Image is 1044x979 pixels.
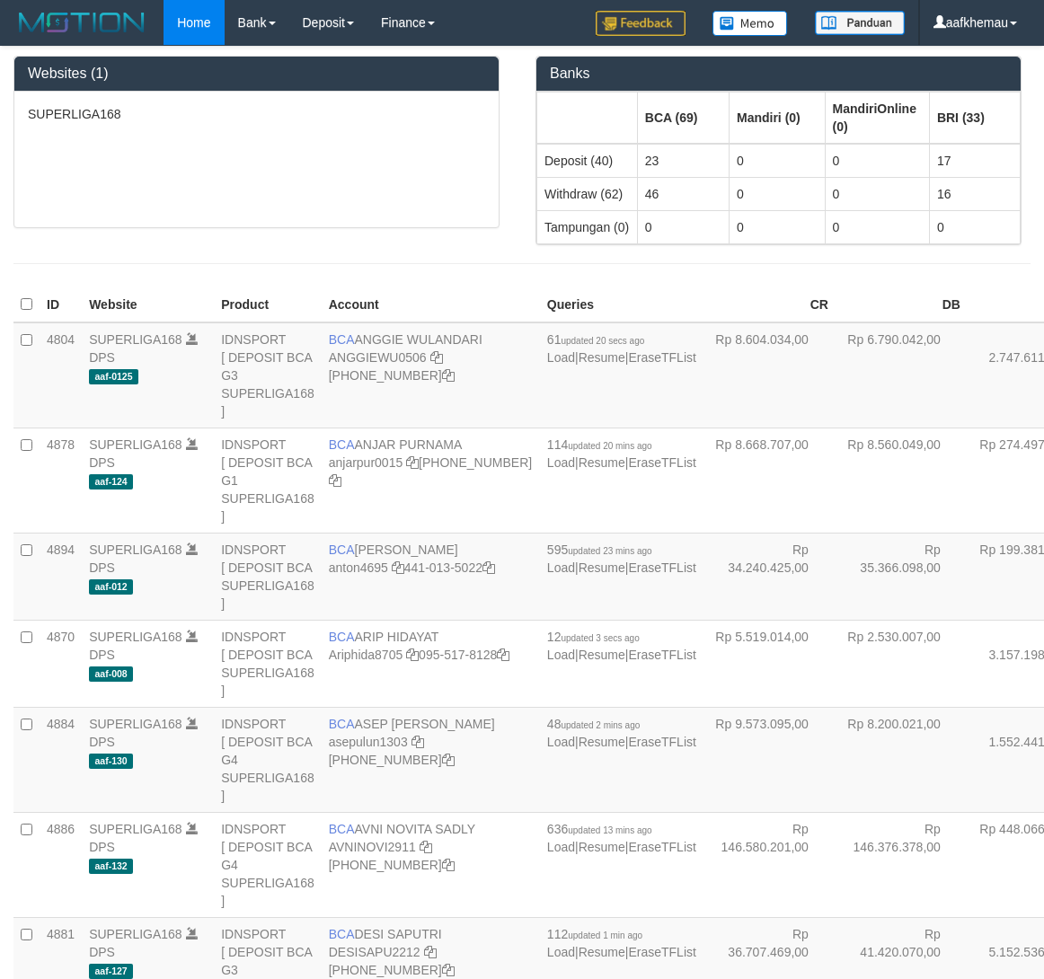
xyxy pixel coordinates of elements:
td: 0 [729,210,825,243]
a: Load [547,560,575,575]
a: EraseTFList [628,735,695,749]
td: 0 [825,144,929,178]
a: Copy DESISAPU2212 to clipboard [424,945,437,959]
a: Load [547,350,575,365]
td: Rp 2.530.007,00 [836,620,968,707]
span: updated 23 mins ago [568,546,651,556]
td: Withdraw (62) [537,177,638,210]
td: Deposit (40) [537,144,638,178]
span: | | [547,822,696,854]
a: Copy anjarpur0015 to clipboard [406,455,419,470]
span: 12 [547,630,640,644]
span: 112 [547,927,642,941]
span: BCA [329,332,355,347]
span: | | [547,542,696,575]
a: Copy 4062280135 to clipboard [442,858,455,872]
a: Copy 4062213373 to clipboard [442,368,455,383]
span: | | [547,332,696,365]
img: MOTION_logo.png [13,9,150,36]
td: Rp 8.560.049,00 [836,428,968,533]
td: Rp 146.376.378,00 [836,812,968,917]
td: Rp 8.604.034,00 [703,322,836,428]
td: 4886 [40,812,82,917]
span: aaf-008 [89,666,133,682]
td: 17 [929,144,1020,178]
td: IDNSPORT [ DEPOSIT BCA SUPERLIGA168 ] [214,533,322,620]
td: 0 [825,177,929,210]
a: asepulun1303 [329,735,408,749]
span: aaf-127 [89,964,133,979]
td: 4894 [40,533,82,620]
th: Group: activate to sort column ascending [637,92,729,144]
span: aaf-130 [89,754,133,769]
span: 61 [547,332,644,347]
span: 114 [547,437,652,452]
a: Copy 4062280453 to clipboard [442,963,455,977]
th: Group: activate to sort column ascending [729,92,825,144]
span: | | [547,717,696,749]
a: anton4695 [329,560,388,575]
span: updated 3 secs ago [561,633,639,643]
td: 0 [637,210,729,243]
a: Copy AVNINOVI2911 to clipboard [420,840,432,854]
img: Button%20Memo.svg [712,11,788,36]
td: Rp 34.240.425,00 [703,533,836,620]
td: 0 [825,210,929,243]
th: Group: activate to sort column ascending [537,92,638,144]
a: EraseTFList [628,560,695,575]
img: Feedback.jpg [596,11,686,36]
a: anjarpur0015 [329,455,403,470]
span: BCA [329,822,355,836]
a: Resume [579,735,625,749]
a: AVNINOVI2911 [329,840,416,854]
span: updated 2 mins ago [561,720,640,730]
a: Ariphida8705 [329,648,403,662]
td: Tampungan (0) [537,210,638,243]
td: DPS [82,620,214,707]
td: IDNSPORT [ DEPOSIT BCA G3 SUPERLIGA168 ] [214,322,322,428]
span: updated 20 secs ago [561,336,644,346]
span: | | [547,437,696,470]
a: Copy Ariphida8705 to clipboard [406,648,419,662]
a: Resume [579,560,625,575]
td: IDNSPORT [ DEPOSIT BCA G1 SUPERLIGA168 ] [214,428,322,533]
a: SUPERLIGA168 [89,332,182,347]
td: DPS [82,812,214,917]
h3: Banks [550,66,1007,82]
td: IDNSPORT [ DEPOSIT BCA G4 SUPERLIGA168 ] [214,812,322,917]
span: 595 [547,542,652,557]
th: Website [82,287,214,322]
span: BCA [329,542,355,557]
h3: Websites (1) [28,66,485,82]
a: Resume [579,455,625,470]
th: Queries [540,287,703,322]
a: Resume [579,648,625,662]
a: Copy ANGGIEWU0506 to clipboard [430,350,443,365]
td: Rp 8.668.707,00 [703,428,836,533]
span: | | [547,927,696,959]
td: Rp 35.366.098,00 [836,533,968,620]
a: Load [547,455,575,470]
td: IDNSPORT [ DEPOSIT BCA G4 SUPERLIGA168 ] [214,707,322,812]
td: 0 [929,210,1020,243]
td: ANJAR PURNAMA [PHONE_NUMBER] [322,428,540,533]
span: updated 20 mins ago [568,441,651,451]
td: 16 [929,177,1020,210]
td: ASEP [PERSON_NAME] [PHONE_NUMBER] [322,707,540,812]
a: SUPERLIGA168 [89,542,182,557]
a: Copy 0955178128 to clipboard [497,648,509,662]
a: Load [547,945,575,959]
td: 0 [729,177,825,210]
a: EraseTFList [628,648,695,662]
a: Resume [579,350,625,365]
td: Rp 6.790.042,00 [836,322,968,428]
th: Group: activate to sort column ascending [825,92,929,144]
td: 0 [729,144,825,178]
td: DPS [82,533,214,620]
a: EraseTFList [628,350,695,365]
td: Rp 9.573.095,00 [703,707,836,812]
th: DB [836,287,968,322]
a: SUPERLIGA168 [89,717,182,731]
a: SUPERLIGA168 [89,927,182,941]
a: ANGGIEWU0506 [329,350,427,365]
